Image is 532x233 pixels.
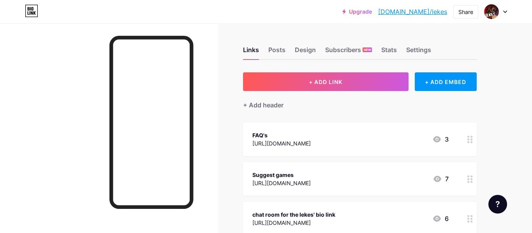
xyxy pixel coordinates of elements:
[252,210,335,219] div: chat room for the lekes' bio link
[252,139,311,147] div: [URL][DOMAIN_NAME]
[325,45,372,59] div: Subscribers
[295,45,316,59] div: Design
[458,8,473,16] div: Share
[252,179,311,187] div: [URL][DOMAIN_NAME]
[364,47,371,52] span: NEW
[415,72,477,91] div: + ADD EMBED
[252,219,335,227] div: [URL][DOMAIN_NAME]
[309,79,342,85] span: + ADD LINK
[252,131,311,139] div: FAQ's
[342,9,372,15] a: Upgrade
[381,45,397,59] div: Stats
[406,45,431,59] div: Settings
[432,135,449,144] div: 3
[268,45,285,59] div: Posts
[378,7,447,16] a: [DOMAIN_NAME]/lekes
[484,4,499,19] img: lekes
[432,214,449,223] div: 6
[252,171,311,179] div: Suggest games
[243,100,284,110] div: + Add header
[433,174,449,184] div: 7
[243,45,259,59] div: Links
[243,72,409,91] button: + ADD LINK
